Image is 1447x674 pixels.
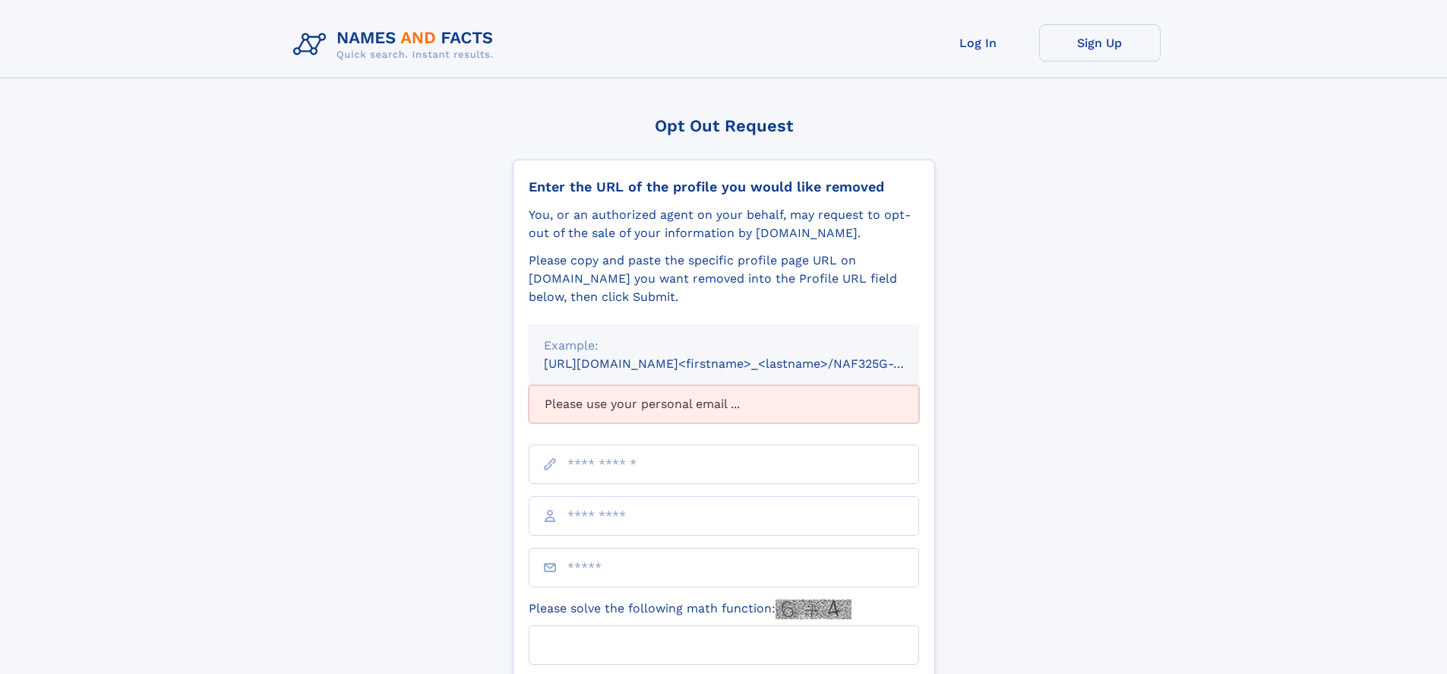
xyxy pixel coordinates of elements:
label: Please solve the following math function: [529,600,851,619]
div: Opt Out Request [513,116,935,135]
img: Logo Names and Facts [287,24,506,65]
div: Example: [544,337,904,355]
div: You, or an authorized agent on your behalf, may request to opt-out of the sale of your informatio... [529,206,919,242]
small: [URL][DOMAIN_NAME]<firstname>_<lastname>/NAF325G-xxxxxxxx [544,356,948,371]
div: Enter the URL of the profile you would like removed [529,179,919,195]
div: Please copy and paste the specific profile page URL on [DOMAIN_NAME] you want removed into the Pr... [529,252,919,306]
a: Sign Up [1039,24,1161,62]
a: Log In [918,24,1039,62]
div: Please use your personal email ... [529,385,919,423]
